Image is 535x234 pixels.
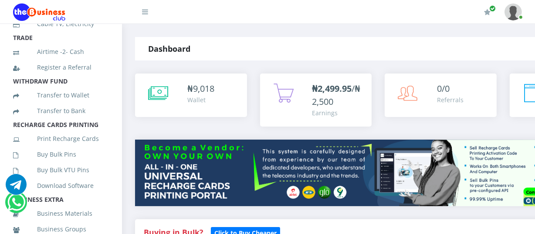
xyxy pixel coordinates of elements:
[187,82,214,95] div: ₦
[13,129,109,149] a: Print Recharge Cards
[260,74,372,127] a: ₦2,499.95/₦2,500 Earnings
[385,74,497,117] a: 0/0 Referrals
[312,83,352,94] b: ₦2,499.95
[13,57,109,77] a: Register a Referral
[312,108,363,117] div: Earnings
[135,74,247,117] a: ₦9,018 Wallet
[13,176,109,196] a: Download Software
[13,85,109,105] a: Transfer to Wallet
[13,42,109,62] a: Airtime -2- Cash
[148,43,190,54] strong: Dashboard
[13,3,65,21] img: Logo
[187,95,214,104] div: Wallet
[13,144,109,164] a: Buy Bulk Pins
[312,83,361,107] span: /₦2,500
[7,198,25,213] a: Chat for support
[437,95,464,104] div: Referrals
[6,181,27,195] a: Chat for support
[193,83,214,94] span: 9,018
[13,204,109,224] a: Business Materials
[489,5,496,12] span: Renew/Upgrade Subscription
[13,101,109,121] a: Transfer to Bank
[13,160,109,180] a: Buy Bulk VTU Pins
[437,83,450,94] span: 0/0
[484,9,491,16] i: Renew/Upgrade Subscription
[505,3,522,20] img: User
